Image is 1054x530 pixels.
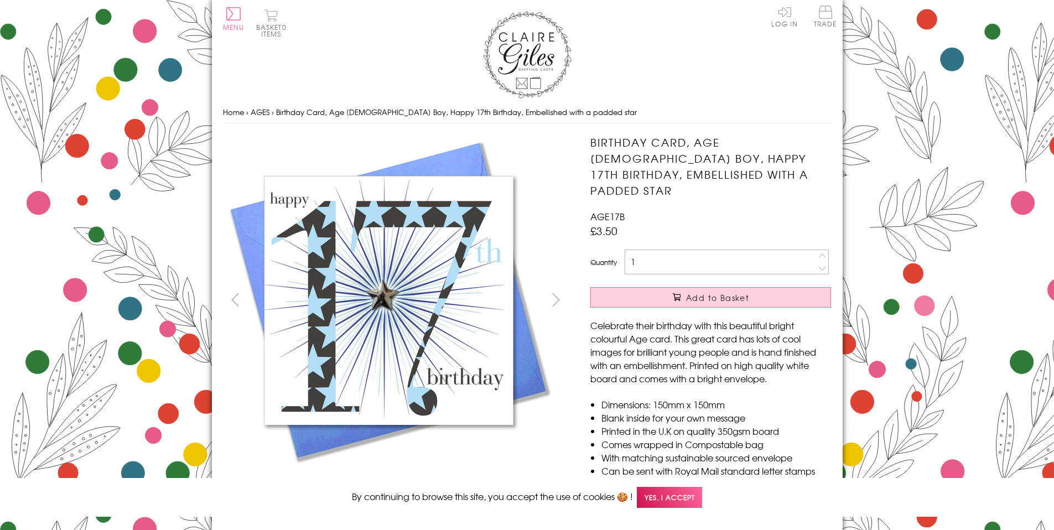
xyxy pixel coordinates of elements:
[814,6,837,27] span: Trade
[223,287,248,312] button: prev
[601,398,831,411] li: Dimensions: 150mm x 150mm
[601,451,831,464] li: With matching sustainable sourced envelope
[601,464,831,477] li: Can be sent with Royal Mail standard letter stamps
[543,287,568,312] button: next
[590,257,617,267] label: Quantity
[483,11,572,98] img: Claire Giles Greetings Cards
[686,292,749,303] span: Add to Basket
[223,134,555,466] img: Birthday Card, Age 17 Boy, Happy 17th Birthday, Embellished with a padded star
[276,107,637,117] span: Birthday Card, Age [DEMOGRAPHIC_DATA] Boy, Happy 17th Birthday, Embellished with a padded star
[601,424,831,438] li: Printed in the U.K on quality 350gsm board
[223,7,245,30] button: Menu
[814,6,837,29] a: Trade
[223,22,245,32] span: Menu
[601,438,831,451] li: Comes wrapped in Compostable bag
[590,319,831,385] p: Celebrate their birthday with this beautiful bright colourful Age card. This great card has lots ...
[590,223,617,238] span: £3.50
[601,411,831,424] li: Blank inside for your own message
[771,6,798,27] a: Log In
[223,101,832,124] nav: breadcrumbs
[590,210,625,223] span: AGE17B
[590,287,831,308] button: Add to Basket
[261,22,287,39] span: 0 items
[637,487,702,508] span: Yes, I accept
[251,107,269,117] a: AGES
[272,107,274,117] span: ›
[256,9,287,37] button: Basket0 items
[590,134,831,198] h1: Birthday Card, Age [DEMOGRAPHIC_DATA] Boy, Happy 17th Birthday, Embellished with a padded star
[223,107,244,117] a: Home
[246,107,248,117] span: ›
